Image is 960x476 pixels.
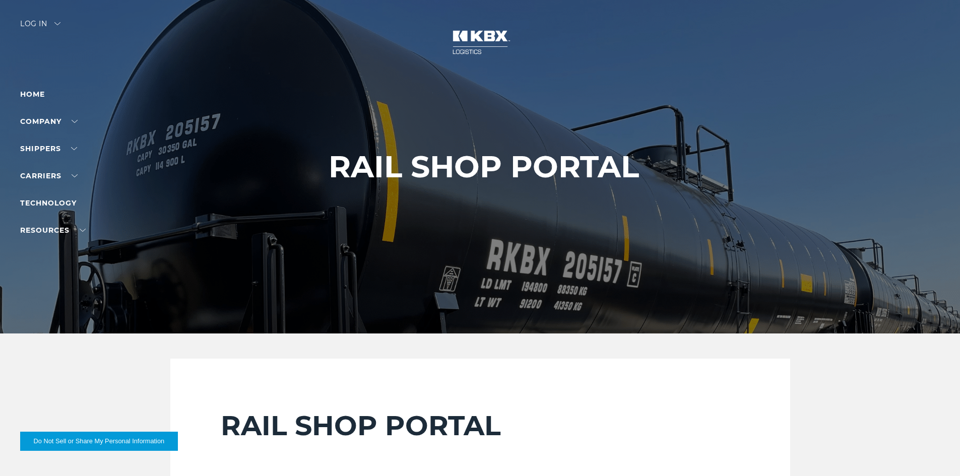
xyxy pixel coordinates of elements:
img: arrow [54,22,60,25]
div: Log in [20,20,60,35]
img: kbx logo [442,20,518,64]
a: Home [20,90,45,99]
h2: RAIL SHOP PORTAL [221,409,740,442]
a: SHIPPERS [20,144,77,153]
button: Do Not Sell or Share My Personal Information [20,432,178,451]
a: Company [20,117,78,126]
h1: RAIL SHOP PORTAL [329,150,639,184]
a: RESOURCES [20,226,86,235]
a: Carriers [20,171,78,180]
a: Technology [20,198,77,208]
